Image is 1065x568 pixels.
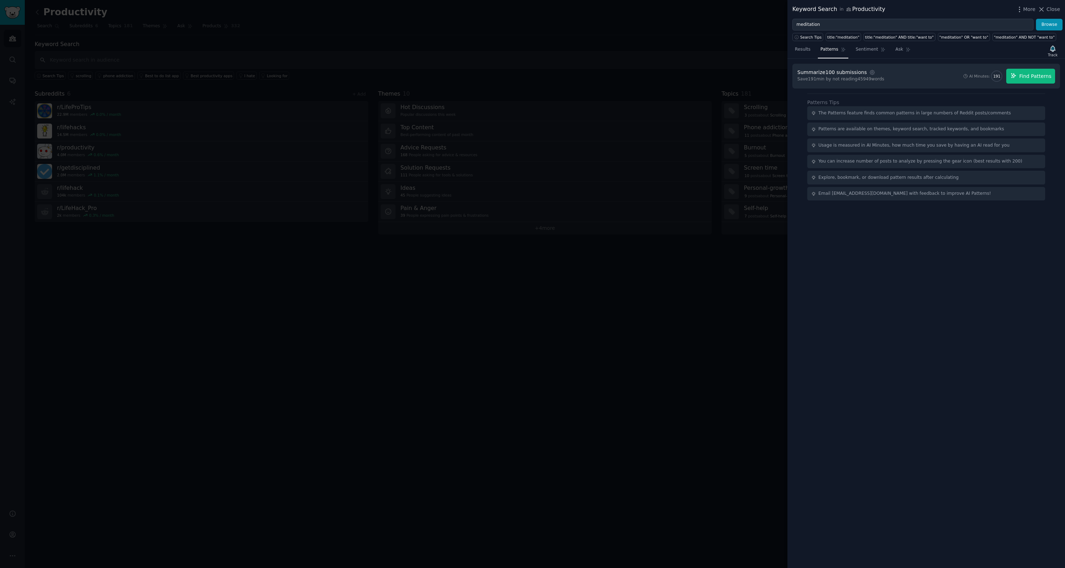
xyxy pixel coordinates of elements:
[819,175,959,181] div: Explore, bookmark, or download pattern results after calculating
[818,44,848,58] a: Patterns
[819,158,1023,165] div: You can increase number of posts to analyze by pressing the gear icon (best results with 200)
[795,46,810,53] span: Results
[792,5,885,14] div: Keyword Search Productivity
[797,69,867,76] div: Summarize 100 submissions
[939,35,988,40] div: "meditation" OR "want to"
[864,33,935,41] a: title:"meditation" AND title:"want to"
[819,126,1004,132] div: Patterns are available on themes, keyword search, tracked keywords, and bookmarks
[1019,73,1052,80] span: Find Patterns
[1047,6,1060,13] span: Close
[807,100,839,105] label: Patterns Tips
[792,33,823,41] button: Search Tips
[1036,19,1063,31] button: Browse
[819,142,1010,149] div: Usage is measured in AI Minutes, how much time you save by having an AI read for you
[853,44,888,58] a: Sentiment
[1038,6,1060,13] button: Close
[1048,52,1058,57] div: Track
[820,46,838,53] span: Patterns
[856,46,878,53] span: Sentiment
[1006,69,1055,84] button: Find Patterns
[800,35,822,40] span: Search Tips
[792,19,1033,31] input: Try a keyword related to your business
[1016,6,1036,13] button: More
[819,191,991,197] div: Email [EMAIL_ADDRESS][DOMAIN_NAME] with feedback to improve AI Patterns!
[993,74,1000,79] span: 191
[895,46,903,53] span: Ask
[893,44,913,58] a: Ask
[865,35,934,40] div: title:"meditation" AND title:"want to"
[827,35,860,40] div: title:"meditation"
[792,44,813,58] a: Results
[938,33,990,41] a: "meditation" OR "want to"
[819,110,1011,117] div: The Patterns feature finds common patterns in large numbers of Reddit posts/comments
[969,74,990,79] div: AI Minutes:
[839,6,843,13] span: in
[797,76,884,83] div: Save 191 min by not reading 45949 words
[1023,6,1036,13] span: More
[826,33,861,41] a: title:"meditation"
[1046,44,1060,58] button: Track
[994,35,1055,40] div: "meditation" AND NOT "want to"
[992,33,1057,41] a: "meditation" AND NOT "want to"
